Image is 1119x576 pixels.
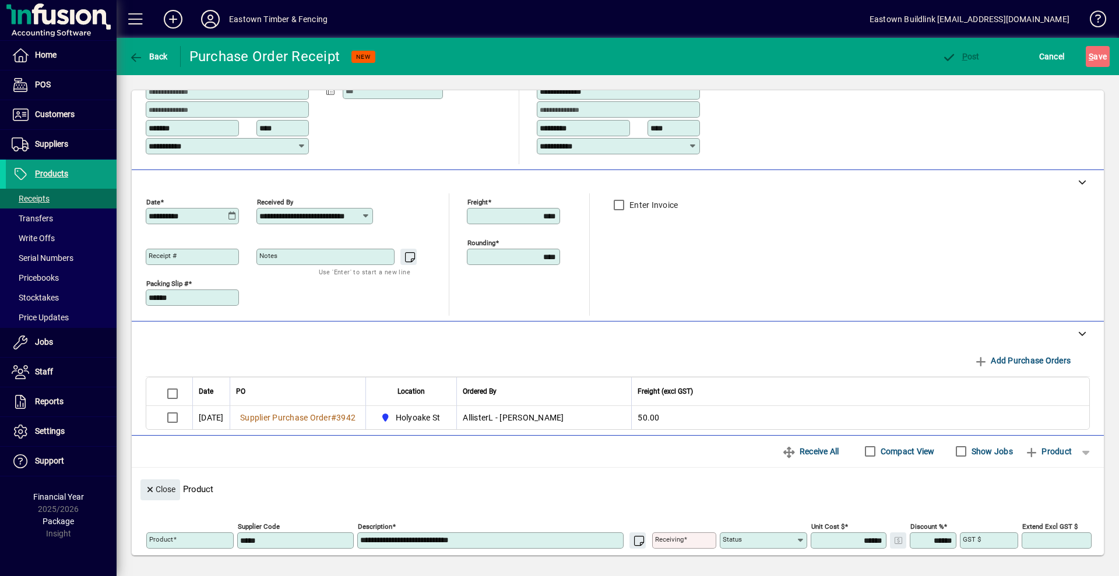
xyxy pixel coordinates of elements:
a: Suppliers [6,130,117,159]
span: Products [35,169,68,178]
mat-label: Receiving [655,535,684,543]
mat-label: Discount % [910,522,944,530]
td: 50.00 [631,406,1089,429]
span: Reports [35,397,64,406]
a: Write Offs [6,228,117,248]
button: Back [126,46,171,67]
mat-label: Product [149,535,173,543]
mat-label: Receipt # [149,252,177,260]
a: Staff [6,358,117,387]
span: POS [35,80,51,89]
mat-label: Status [723,535,742,543]
span: Pricebooks [12,273,59,282]
button: Cancel [1036,46,1068,67]
mat-label: Received by [257,197,293,206]
div: Product [132,468,1104,503]
span: Package [43,517,74,526]
span: Supplier Purchase Order [240,413,331,422]
span: P [962,52,967,61]
a: Supplier Purchase Order#3942 [236,411,360,424]
a: Reports [6,387,117,416]
mat-label: Date [146,197,160,206]
label: Compact View [878,446,935,457]
span: Close [145,480,175,499]
span: Stocktakes [12,293,59,302]
mat-label: Unit Cost $ [811,522,844,530]
mat-label: Freight [467,197,488,206]
div: Ordered By [463,385,625,398]
a: Settings [6,417,117,446]
span: Holyoake St [378,411,445,425]
a: Serial Numbers [6,248,117,268]
mat-hint: Use 'Enter' to start a new line [319,265,410,278]
span: Back [129,52,168,61]
span: ave [1089,47,1107,66]
span: ost [942,52,980,61]
span: Write Offs [12,234,55,243]
span: Support [35,456,64,465]
span: Settings [35,426,65,436]
span: Home [35,50,57,59]
span: Price Updates [12,313,69,322]
button: Post [939,46,983,67]
mat-label: Rounding [467,238,495,246]
label: Enter Invoice [627,199,678,211]
a: Customers [6,100,117,129]
div: Freight (excl GST) [638,385,1075,398]
mat-label: GST $ [963,535,981,543]
span: Serial Numbers [12,253,73,263]
td: AllisterL - [PERSON_NAME] [456,406,631,429]
span: Staff [35,367,53,376]
span: Date [199,385,213,398]
a: Receipts [6,189,117,209]
span: Transfers [12,214,53,223]
span: Financial Year [33,492,84,501]
span: Holyoake St [396,412,441,423]
label: Show Jobs [969,446,1013,457]
a: Pricebooks [6,268,117,288]
app-page-header-button: Close [138,483,183,494]
button: Add [154,9,192,30]
div: PO [236,385,360,398]
a: Stocktakes [6,288,117,308]
span: S [1089,52,1093,61]
a: Home [6,41,117,70]
span: Location [397,385,425,398]
a: Price Updates [6,308,117,327]
button: Add Purchase Orders [969,350,1075,371]
span: Freight (excl GST) [638,385,693,398]
button: Close [140,479,180,500]
mat-label: Notes [259,252,277,260]
div: Eastown Timber & Fencing [229,10,328,29]
span: NEW [356,53,371,61]
button: Save [1086,46,1110,67]
span: Receive All [782,442,839,461]
a: Transfers [6,209,117,228]
span: Customers [35,109,75,119]
mat-label: Supplier Code [238,522,280,530]
a: POS [6,70,117,100]
span: Suppliers [35,139,68,149]
span: Cancel [1039,47,1065,66]
button: Profile [192,9,229,30]
mat-label: Packing Slip # [146,279,188,287]
mat-label: Description [358,522,392,530]
span: 3942 [336,413,356,422]
span: # [331,413,336,422]
span: Ordered By [463,385,497,398]
span: PO [236,385,245,398]
a: Knowledge Base [1081,2,1104,40]
div: Purchase Order Receipt [189,47,340,66]
div: Date [199,385,224,398]
span: Receipts [12,194,50,203]
a: Jobs [6,328,117,357]
a: Support [6,447,117,476]
div: Eastown Buildlink [EMAIL_ADDRESS][DOMAIN_NAME] [870,10,1069,29]
span: Add Purchase Orders [974,351,1071,370]
td: [DATE] [192,406,230,429]
app-page-header-button: Back [117,46,181,67]
button: Receive All [777,441,843,462]
mat-label: Extend excl GST $ [1022,522,1078,530]
span: Jobs [35,337,53,347]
